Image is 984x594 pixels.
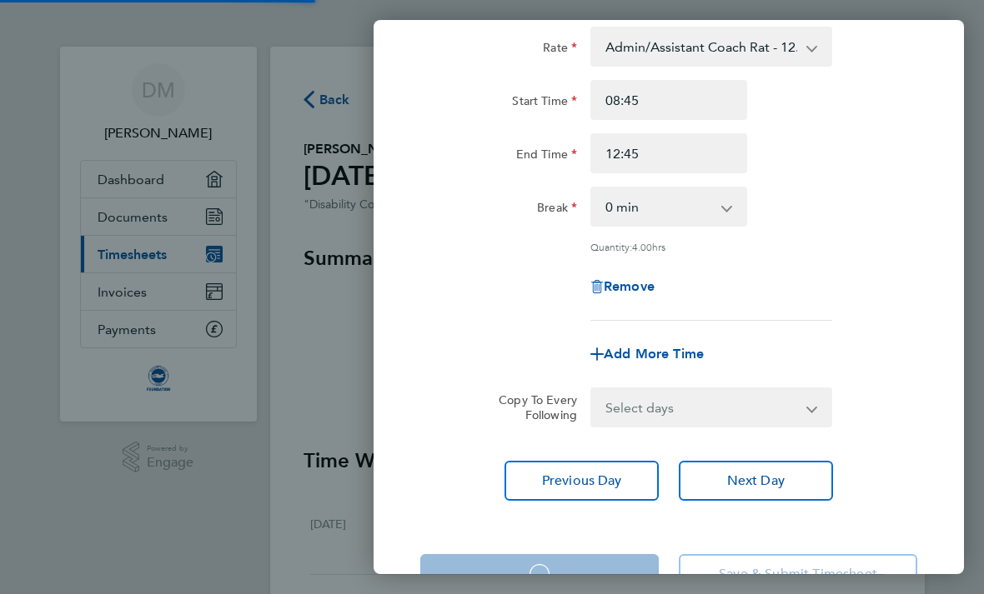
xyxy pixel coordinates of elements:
[604,278,655,294] span: Remove
[632,240,652,253] span: 4.00
[512,93,577,113] label: Start Time
[590,280,655,293] button: Remove
[727,472,785,489] span: Next Day
[505,461,659,501] button: Previous Day
[604,346,704,362] span: Add More Time
[537,200,577,220] label: Break
[679,461,833,501] button: Next Day
[590,347,704,361] button: Add More Time
[463,392,577,422] label: Copy To Every Following
[543,40,577,60] label: Rate
[590,80,747,120] input: E.g. 08:00
[590,240,832,253] div: Quantity: hrs
[542,472,622,489] span: Previous Day
[516,147,577,167] label: End Time
[590,133,747,173] input: E.g. 18:00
